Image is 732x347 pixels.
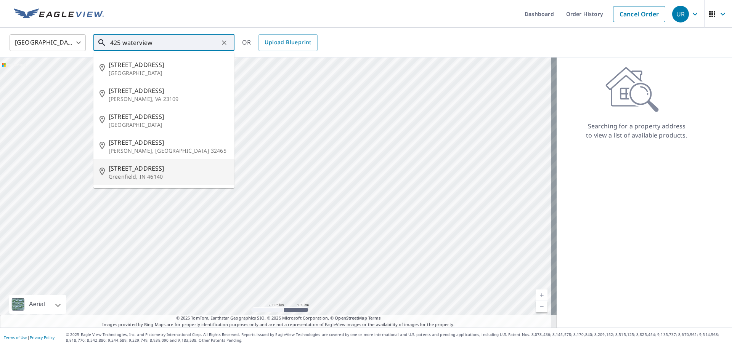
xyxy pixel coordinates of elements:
p: © 2025 Eagle View Technologies, Inc. and Pictometry International Corp. All Rights Reserved. Repo... [66,332,728,343]
p: [GEOGRAPHIC_DATA] [109,69,228,77]
a: Terms [368,315,381,321]
input: Search by address or latitude-longitude [110,32,219,53]
span: [STREET_ADDRESS] [109,60,228,69]
div: [GEOGRAPHIC_DATA] [10,32,86,53]
span: © 2025 TomTom, Earthstar Geographics SIO, © 2025 Microsoft Corporation, © [176,315,381,321]
p: | [4,335,55,340]
p: [GEOGRAPHIC_DATA] [109,121,228,129]
div: UR [672,6,689,22]
p: [PERSON_NAME], [GEOGRAPHIC_DATA] 32465 [109,147,228,155]
span: [STREET_ADDRESS] [109,164,228,173]
div: Aerial [27,295,47,314]
span: [STREET_ADDRESS] [109,112,228,121]
a: OpenStreetMap [335,315,367,321]
a: Privacy Policy [30,335,55,340]
a: Upload Blueprint [258,34,317,51]
span: Upload Blueprint [265,38,311,47]
div: Aerial [9,295,66,314]
a: Current Level 5, Zoom In [536,289,547,301]
p: Greenfield, IN 46140 [109,173,228,181]
button: Clear [219,37,230,48]
p: [PERSON_NAME], VA 23109 [109,95,228,103]
img: EV Logo [14,8,104,20]
p: Searching for a property address to view a list of available products. [586,122,688,140]
span: [STREET_ADDRESS] [109,138,228,147]
a: Current Level 5, Zoom Out [536,301,547,312]
a: Cancel Order [613,6,665,22]
a: Terms of Use [4,335,27,340]
div: OR [242,34,318,51]
span: [STREET_ADDRESS] [109,86,228,95]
